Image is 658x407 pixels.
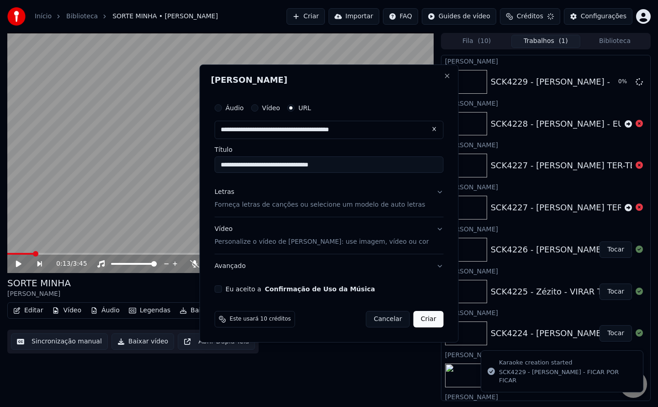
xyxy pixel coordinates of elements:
[298,105,311,111] label: URL
[215,225,429,246] div: Vídeo
[211,76,447,84] h2: [PERSON_NAME]
[230,316,291,323] span: Este usará 10 créditos
[215,180,444,217] button: LetrasForneça letras de canções ou selecione um modelo de auto letras
[215,237,429,246] p: Personalize o vídeo de [PERSON_NAME]: use imagem, vídeo ou cor
[215,254,444,278] button: Avançado
[414,311,444,327] button: Criar
[215,187,234,197] div: Letras
[265,286,375,292] button: Eu aceito a
[366,311,410,327] button: Cancelar
[215,200,425,209] p: Forneça letras de canções ou selecione um modelo de auto letras
[226,286,375,292] label: Eu aceito a
[262,105,280,111] label: Vídeo
[215,146,444,153] label: Título
[215,217,444,254] button: VídeoPersonalize o vídeo de [PERSON_NAME]: use imagem, vídeo ou cor
[226,105,244,111] label: Áudio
